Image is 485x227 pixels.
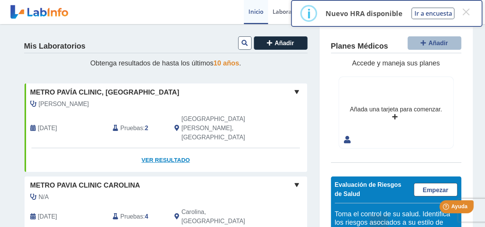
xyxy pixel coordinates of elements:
[350,105,442,114] div: Añada una tarjeta para comenzar.
[39,100,89,109] span: Rivera, Gilberto
[181,114,266,142] span: San Juan, PR
[408,36,461,50] button: Añadir
[254,36,307,50] button: Añadir
[38,212,57,221] span: 2025-04-25
[39,193,49,202] span: N/A
[145,125,148,131] b: 2
[331,42,388,51] h4: Planes Médicos
[335,181,401,197] span: Evaluación de Riesgos de Salud
[417,197,477,219] iframe: Help widget launcher
[325,9,402,18] p: Nuevo HRA disponible
[428,40,448,46] span: Añadir
[120,212,143,221] span: Pruebas
[352,59,440,67] span: Accede y maneja sus planes
[423,187,448,193] span: Empezar
[25,148,307,172] a: Ver Resultado
[107,207,169,226] div: :
[459,5,473,19] button: Close this dialog
[107,114,169,142] div: :
[145,213,148,220] b: 4
[411,8,454,19] button: Ir a encuesta
[90,59,241,67] span: Obtenga resultados de hasta los últimos .
[38,124,57,133] span: 2025-09-19
[181,207,266,226] span: Carolina, PR
[30,87,179,98] span: Metro Pavía Clinic, [GEOGRAPHIC_DATA]
[120,124,143,133] span: Pruebas
[275,40,294,46] span: Añadir
[214,59,239,67] span: 10 años
[414,183,457,196] a: Empezar
[24,42,85,51] h4: Mis Laboratorios
[307,7,311,20] div: i
[30,180,140,191] span: Metro Pavia Clinic Carolina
